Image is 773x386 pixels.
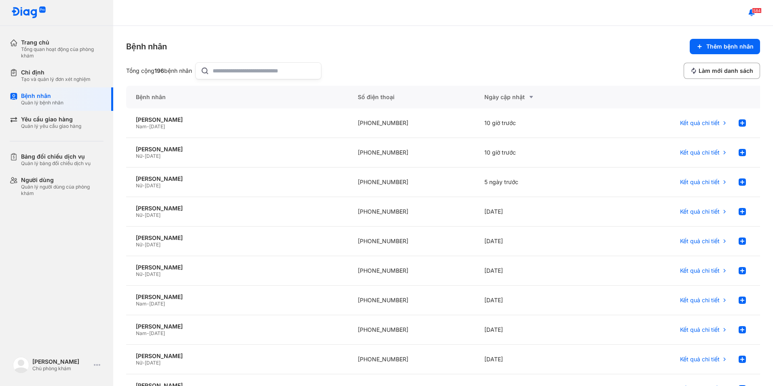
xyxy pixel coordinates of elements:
[136,205,338,212] div: [PERSON_NAME]
[145,360,161,366] span: [DATE]
[690,39,760,54] button: Thêm bệnh nhân
[21,100,63,106] div: Quản lý bệnh nhân
[475,345,602,374] div: [DATE]
[126,86,348,108] div: Bệnh nhân
[680,208,720,215] span: Kết quả chi tiết
[136,123,147,129] span: Nam
[136,264,338,271] div: [PERSON_NAME]
[136,271,142,277] span: Nữ
[32,365,91,372] div: Chủ phòng khám
[21,176,103,184] div: Người dùng
[21,39,103,46] div: Trang chủ
[348,315,475,345] div: [PHONE_NUMBER]
[142,153,145,159] span: -
[149,123,165,129] span: [DATE]
[145,182,161,189] span: [DATE]
[21,160,91,167] div: Quản lý bảng đối chiếu dịch vụ
[348,108,475,138] div: [PHONE_NUMBER]
[11,6,46,19] img: logo
[149,330,165,336] span: [DATE]
[142,182,145,189] span: -
[21,92,63,100] div: Bệnh nhân
[136,360,142,366] span: Nữ
[142,242,145,248] span: -
[136,234,338,242] div: [PERSON_NAME]
[142,271,145,277] span: -
[145,212,161,218] span: [DATE]
[145,271,161,277] span: [DATE]
[136,242,142,248] span: Nữ
[475,168,602,197] div: 5 ngày trước
[475,286,602,315] div: [DATE]
[475,315,602,345] div: [DATE]
[348,286,475,315] div: [PHONE_NUMBER]
[21,123,81,129] div: Quản lý yêu cầu giao hàng
[475,227,602,256] div: [DATE]
[752,8,762,13] span: 584
[136,153,142,159] span: Nữ
[13,357,29,373] img: logo
[145,242,161,248] span: [DATE]
[142,212,145,218] span: -
[136,116,338,123] div: [PERSON_NAME]
[680,238,720,245] span: Kết quả chi tiết
[32,358,91,365] div: [PERSON_NAME]
[145,153,161,159] span: [DATE]
[348,345,475,374] div: [PHONE_NUMBER]
[484,92,592,102] div: Ngày cập nhật
[680,119,720,127] span: Kết quả chi tiết
[348,86,475,108] div: Số điện thoại
[21,76,91,83] div: Tạo và quản lý đơn xét nghiệm
[21,46,103,59] div: Tổng quan hoạt động của phòng khám
[680,178,720,186] span: Kết quả chi tiết
[680,356,720,363] span: Kết quả chi tiết
[147,301,149,307] span: -
[136,146,338,153] div: [PERSON_NAME]
[475,138,602,168] div: 10 giờ trước
[149,301,165,307] span: [DATE]
[21,116,81,123] div: Yêu cầu giao hàng
[21,69,91,76] div: Chỉ định
[348,227,475,256] div: [PHONE_NUMBER]
[136,175,338,182] div: [PERSON_NAME]
[684,63,760,79] button: Làm mới danh sách
[21,184,103,197] div: Quản lý người dùng của phòng khám
[706,43,754,50] span: Thêm bệnh nhân
[348,256,475,286] div: [PHONE_NUMBER]
[136,301,147,307] span: Nam
[348,168,475,197] div: [PHONE_NUMBER]
[154,67,164,74] span: 196
[680,267,720,274] span: Kết quả chi tiết
[147,330,149,336] span: -
[475,108,602,138] div: 10 giờ trước
[142,360,145,366] span: -
[680,326,720,333] span: Kết quả chi tiết
[21,153,91,160] div: Bảng đối chiếu dịch vụ
[136,323,338,330] div: [PERSON_NAME]
[348,138,475,168] div: [PHONE_NUMBER]
[136,330,147,336] span: Nam
[126,67,192,74] div: Tổng cộng bệnh nhân
[147,123,149,129] span: -
[699,67,753,74] span: Làm mới danh sách
[348,197,475,227] div: [PHONE_NUMBER]
[136,182,142,189] span: Nữ
[136,352,338,360] div: [PERSON_NAME]
[136,293,338,301] div: [PERSON_NAME]
[680,297,720,304] span: Kết quả chi tiết
[475,256,602,286] div: [DATE]
[680,149,720,156] span: Kết quả chi tiết
[136,212,142,218] span: Nữ
[475,197,602,227] div: [DATE]
[126,41,167,52] div: Bệnh nhân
